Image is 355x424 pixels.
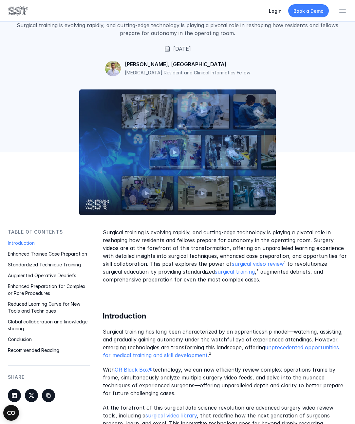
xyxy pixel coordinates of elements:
p: Enhanced Trainee Case Preparation [8,250,90,257]
a: surgical video review [232,260,284,267]
p: With technology, we can now efficiently review complex operations frame by frame, simultaneously ... [103,366,347,397]
a: surgical video library [145,412,197,419]
p: Conclusion [8,336,90,343]
p: Surgical training has long been characterized by an apprenticeship model—watching, assisting, and... [103,328,347,359]
p: Introduction [8,240,90,246]
img: Joshua Villarreal, MD headshot [105,61,121,76]
p: Reduced Learning Curve for New Tools and Techniques [8,300,90,314]
p: Surgical training is evolving rapidly, and cutting-edge technology is playing a pivotal role in r... [103,228,347,283]
img: Compilation of surgery videos [79,89,276,215]
p: Table of Contents [8,228,63,236]
p: Surgical training is evolving rapidly, and cutting-edge technology is playing a pivotal role in r... [8,21,347,37]
p: [DATE] [173,45,191,53]
a: Book a Demo [288,4,329,17]
a: OR Black Box® [115,366,153,373]
p: [PERSON_NAME], [GEOGRAPHIC_DATA] [125,61,227,68]
img: SST logo [8,5,28,16]
p: Recommended Reading [8,347,90,354]
p: Global collaboration and knowledge sharing [8,318,90,332]
p: [MEDICAL_DATA] Resident and Clinical Informatics Fellow [125,69,250,76]
h5: Introduction [103,311,347,321]
a: Login [269,8,282,14]
a: unprecedented opportunities for medical training and skill development [103,344,341,358]
p: Augmented Operative Debriefs [8,272,90,279]
p: Book a Demo [293,8,324,14]
p: SHARE [8,374,25,381]
a: surgical training [215,268,255,275]
p: Enhanced Preparation for Complex or Rare Procedures [8,283,90,297]
button: Open CMP widget [3,405,19,421]
p: Standardized Technique Training [8,261,90,268]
